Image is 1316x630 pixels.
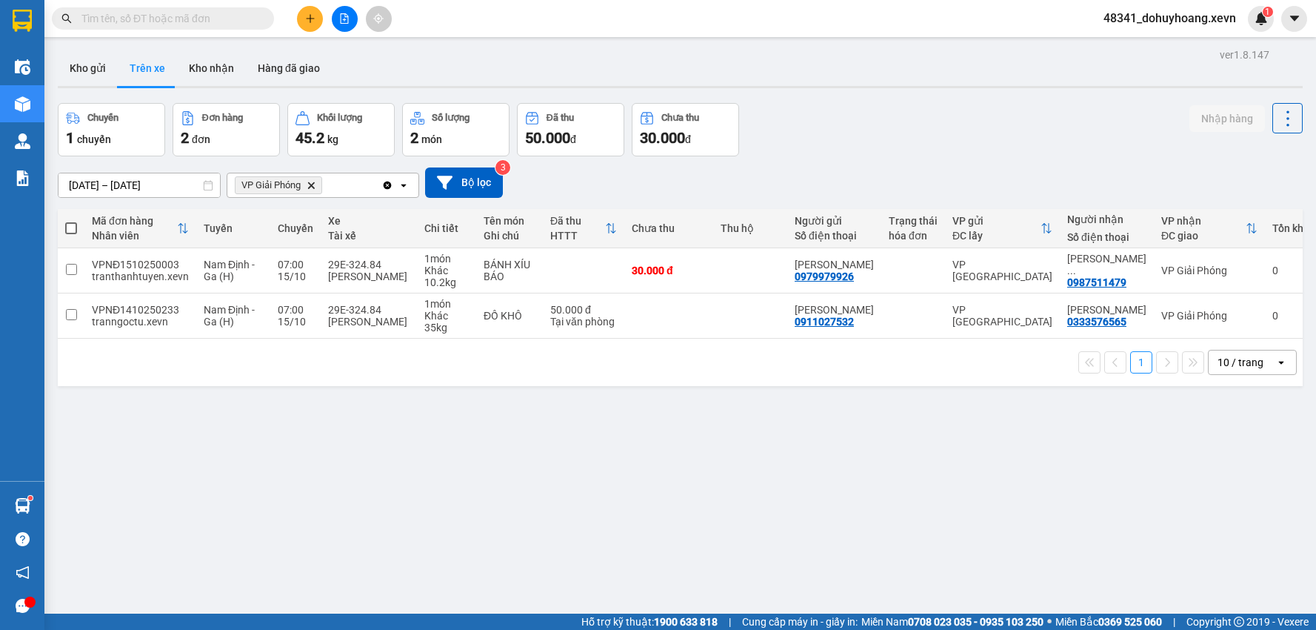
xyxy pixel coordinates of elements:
div: Khác [424,310,469,322]
span: Nam Định - Ga (H) [204,304,255,328]
button: Trên xe [118,50,177,86]
strong: 0708 023 035 - 0935 103 250 [908,616,1043,628]
span: VP Giải Phóng, close by backspace [235,176,322,194]
span: Miền Nam [861,614,1043,630]
div: Tuyến [204,222,263,234]
span: 30.000 [640,129,685,147]
button: file-add [332,6,358,32]
div: Trạng thái [889,215,938,227]
div: Chi tiết [424,222,469,234]
img: solution-icon [15,170,30,186]
div: Người nhận [1067,213,1146,225]
div: Nhân viên [92,230,177,242]
div: Chưa thu [661,113,699,123]
div: Đã thu [550,215,605,227]
img: icon-new-feature [1255,12,1268,25]
img: warehouse-icon [15,133,30,149]
button: Đơn hàng2đơn [173,103,280,156]
div: Số điện thoại [1067,231,1146,243]
span: search [61,13,72,24]
span: 1 [66,129,74,147]
div: Ghi chú [484,230,535,242]
div: Chưa thu [632,222,706,234]
div: 0979979926 [795,271,854,282]
div: Chuyến [87,113,118,123]
div: 07:00 [278,304,313,316]
button: Chưa thu30.000đ [632,103,739,156]
div: Mã đơn hàng [92,215,177,227]
span: notification [16,566,30,580]
div: TRẦN VĂN DƯƠNG [795,259,874,271]
div: 0 [1272,310,1309,322]
div: 10.2 kg [424,276,469,288]
th: Toggle SortBy [945,209,1060,248]
th: Toggle SortBy [84,209,196,248]
sup: 1 [28,496,33,500]
button: Đã thu50.000đ [517,103,624,156]
div: 0987511479 [1067,276,1126,288]
div: Tài xế [328,230,410,242]
div: 29E-324.84 [328,259,410,271]
div: 1 món [424,298,469,310]
div: 29E-324.84 [328,304,410,316]
svg: open [1275,357,1287,368]
span: 2 [410,129,418,147]
sup: 3 [495,160,510,175]
div: 0 [1272,265,1309,276]
span: đ [685,133,691,145]
div: [PERSON_NAME] [328,316,410,328]
button: 1 [1130,351,1152,374]
span: copyright [1234,617,1244,627]
div: 35 kg [424,322,469,334]
button: caret-down [1281,6,1307,32]
div: VP [GEOGRAPHIC_DATA] [952,259,1052,282]
div: Chuyến [278,222,313,234]
div: VP [GEOGRAPHIC_DATA] [952,304,1052,328]
div: Người gửi [795,215,874,227]
button: Kho nhận [177,50,246,86]
input: Select a date range. [59,173,220,197]
span: | [729,614,731,630]
img: warehouse-icon [15,498,30,514]
div: tranngoctu.xevn [92,316,189,328]
div: 07:00 [278,259,313,271]
button: Nhập hàng [1189,105,1265,132]
span: aim [373,13,384,24]
button: Hàng đã giao [246,50,332,86]
div: 30.000 đ [632,265,706,276]
div: 50.000 đ [550,304,617,316]
button: plus [297,6,323,32]
span: 48341_dohuyhoang.xevn [1092,9,1248,27]
span: đơn [192,133,210,145]
div: ĐC giao [1161,230,1246,242]
sup: 1 [1263,7,1273,17]
span: 50.000 [525,129,570,147]
div: Tồn kho [1272,222,1309,234]
button: Số lượng2món [402,103,510,156]
button: Chuyến1chuyến [58,103,165,156]
span: message [16,599,30,613]
div: TRẦN TUẤN KHÔI [795,304,874,316]
img: warehouse-icon [15,59,30,75]
div: Đơn hàng [202,113,243,123]
div: Tên món [484,215,535,227]
svg: open [398,179,410,191]
span: plus [305,13,315,24]
strong: 0369 525 060 [1098,616,1162,628]
span: ... [1067,265,1076,276]
span: Cung cấp máy in - giấy in: [742,614,858,630]
input: Selected VP Giải Phóng. [325,178,327,193]
img: warehouse-icon [15,96,30,112]
input: Tìm tên, số ĐT hoặc mã đơn [81,10,256,27]
button: Kho gửi [58,50,118,86]
div: Thu hộ [721,222,780,234]
span: đ [570,133,576,145]
th: Toggle SortBy [543,209,624,248]
div: ĐỒ KHÔ [484,310,535,322]
span: chuyến [77,133,111,145]
div: BÁNH XÍU BÁO [484,259,535,282]
div: 0333576565 [1067,316,1126,328]
span: question-circle [16,532,30,546]
div: hóa đơn [889,230,938,242]
th: Toggle SortBy [1154,209,1265,248]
